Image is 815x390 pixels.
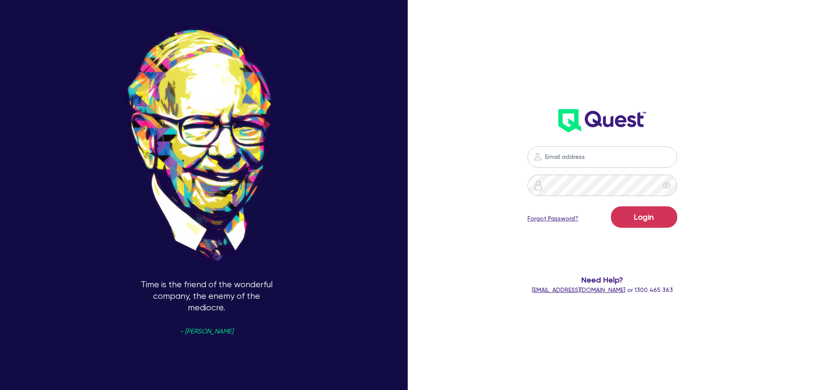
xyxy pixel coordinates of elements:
a: [EMAIL_ADDRESS][DOMAIN_NAME] [532,286,625,293]
span: Need Help? [493,274,712,286]
span: or 1300 465 363 [532,286,673,293]
img: icon-password [533,180,543,191]
button: Login [611,206,677,228]
input: Email address [528,146,677,168]
span: - [PERSON_NAME] [180,328,233,335]
a: Forgot Password? [528,214,578,223]
img: icon-password [533,152,543,162]
img: wH2k97JdezQIQAAAABJRU5ErkJggg== [558,109,646,132]
span: eye [662,181,671,190]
